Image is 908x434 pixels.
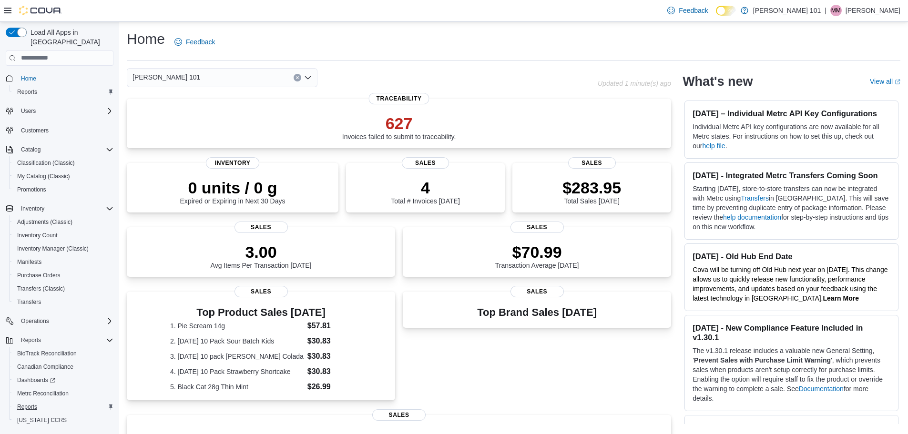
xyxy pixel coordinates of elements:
span: Traceability [369,93,429,104]
p: [PERSON_NAME] [846,5,900,16]
span: Sales [568,157,616,169]
p: [PERSON_NAME] 101 [753,5,821,16]
a: Dashboards [13,374,59,386]
span: Sales [510,222,564,233]
dd: $26.99 [307,381,352,393]
div: Total Sales [DATE] [562,178,621,205]
a: Reports [13,401,41,413]
span: Catalog [17,144,113,155]
p: 0 units / 0 g [180,178,286,197]
span: Inventory Manager (Classic) [17,245,89,252]
button: Catalog [2,143,117,156]
span: Metrc Reconciliation [13,388,113,399]
span: Reports [17,334,113,346]
div: Invoices failed to submit to traceability. [342,114,456,141]
span: Sales [235,286,288,297]
button: Metrc Reconciliation [10,387,117,400]
button: Operations [17,315,53,327]
span: Promotions [17,186,46,193]
button: Inventory [17,203,48,214]
span: BioTrack Reconciliation [17,350,77,357]
span: My Catalog (Classic) [13,171,113,182]
span: [US_STATE] CCRS [17,416,67,424]
a: Home [17,73,40,84]
p: The v1.30.1 release includes a valuable new General Setting, ' ', which prevents sales when produ... [693,346,890,403]
span: Canadian Compliance [13,361,113,373]
div: Avg Items Per Transaction [DATE] [211,242,312,269]
span: MM [831,5,841,16]
span: Home [21,75,36,82]
span: Inventory Manager (Classic) [13,243,113,254]
dd: $30.83 [307,366,352,377]
span: Sales [510,286,564,297]
span: Adjustments (Classic) [13,216,113,228]
a: Dashboards [10,373,117,387]
button: Purchase Orders [10,269,117,282]
span: Load All Apps in [GEOGRAPHIC_DATA] [27,28,113,47]
button: Reports [17,334,45,346]
h3: [DATE] - Integrated Metrc Transfers Coming Soon [693,171,890,180]
a: Adjustments (Classic) [13,216,76,228]
a: Feedback [171,32,219,51]
span: BioTrack Reconciliation [13,348,113,359]
a: Feedback [663,1,712,20]
button: Users [17,105,40,117]
a: Transfers (Classic) [13,283,69,294]
span: My Catalog (Classic) [17,172,70,180]
span: Purchase Orders [13,270,113,281]
span: Inventory [21,205,44,212]
strong: Prevent Sales with Purchase Limit Warning [694,356,831,364]
a: Transfers [13,296,45,308]
button: Inventory [2,202,117,215]
span: Inventory [206,157,259,169]
a: Promotions [13,184,50,195]
span: Inventory [17,203,113,214]
a: Manifests [13,256,45,268]
button: Reports [10,85,117,99]
span: Transfers [13,296,113,308]
dt: 2. [DATE] 10 Pack Sour Batch Kids [170,336,304,346]
strong: Learn More [823,294,859,302]
img: Cova [19,6,62,15]
span: Canadian Compliance [17,363,73,371]
span: Manifests [17,258,41,266]
span: Feedback [679,6,708,15]
a: help file [702,142,725,150]
button: Classification (Classic) [10,156,117,170]
dd: $30.83 [307,335,352,347]
p: $283.95 [562,178,621,197]
h3: [DATE] - New Compliance Feature Included in v1.30.1 [693,323,890,342]
button: Adjustments (Classic) [10,215,117,229]
button: Reports [10,400,117,414]
h3: [DATE] – Individual Metrc API Key Configurations [693,109,890,118]
a: My Catalog (Classic) [13,171,74,182]
div: Total # Invoices [DATE] [391,178,459,205]
span: Cova will be turning off Old Hub next year on [DATE]. This change allows us to quickly release ne... [693,266,888,302]
button: Home [2,71,117,85]
span: Reports [17,88,37,96]
span: Sales [372,409,426,421]
button: Inventory Manager (Classic) [10,242,117,255]
button: My Catalog (Classic) [10,170,117,183]
button: [US_STATE] CCRS [10,414,117,427]
dt: 5. Black Cat 28g Thin Mint [170,382,304,392]
a: BioTrack Reconciliation [13,348,81,359]
span: Adjustments (Classic) [17,218,72,226]
button: Clear input [294,74,301,81]
button: Inventory Count [10,229,117,242]
h3: [DATE] - Old Hub End Date [693,252,890,261]
p: 627 [342,114,456,133]
div: Transaction Average [DATE] [495,242,579,269]
a: Documentation [799,385,844,393]
button: Catalog [17,144,44,155]
span: Promotions [13,184,113,195]
span: Sales [402,157,449,169]
dd: $30.83 [307,351,352,362]
a: Classification (Classic) [13,157,79,169]
a: Inventory Manager (Classic) [13,243,92,254]
span: Transfers (Classic) [17,285,65,293]
button: Transfers (Classic) [10,282,117,295]
button: Reports [2,333,117,347]
h3: Top Brand Sales [DATE] [477,307,597,318]
span: Inventory Count [17,232,58,239]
